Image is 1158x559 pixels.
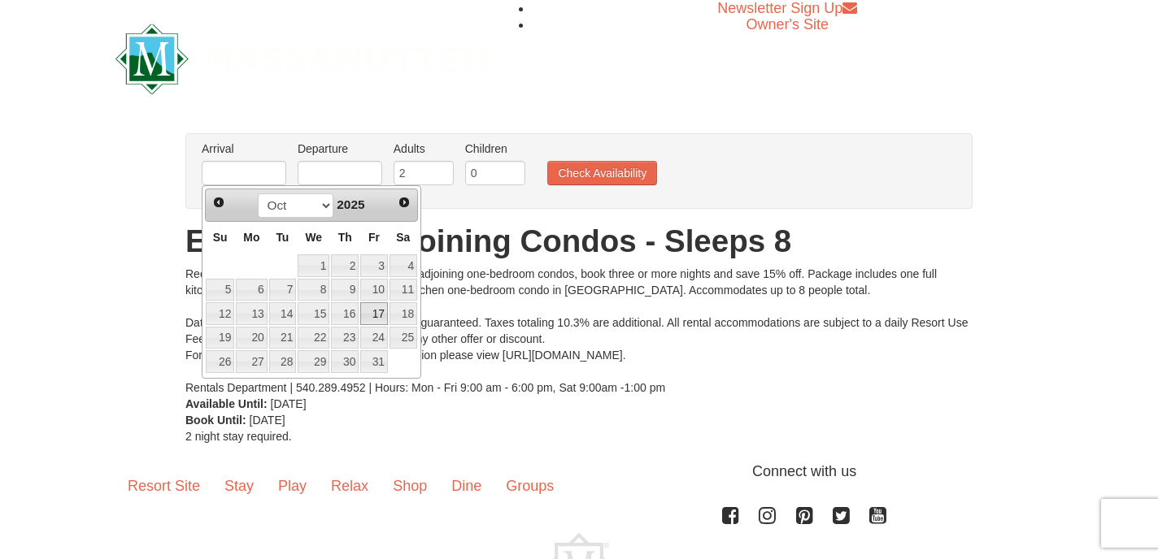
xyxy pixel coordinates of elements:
label: Departure [298,141,382,157]
a: 1 [298,254,329,277]
td: available [205,349,235,374]
td: available [235,349,268,374]
a: 25 [390,327,417,349]
a: 6 [236,279,267,301]
a: Prev [207,191,230,214]
span: 2025 [337,197,364,211]
a: 17 [360,302,388,325]
a: 24 [360,327,388,349]
td: available [389,301,418,326]
td: available [268,278,298,302]
td: available [235,278,268,302]
td: available [205,326,235,350]
td: available [205,278,235,302]
span: Tuesday [276,231,289,244]
td: available [297,349,330,374]
img: Massanutten Resort Logo [115,24,488,94]
a: 9 [331,279,359,301]
a: 30 [331,350,359,373]
td: available [359,301,389,326]
span: 2 night stay required. [185,430,292,443]
a: Play [266,461,319,511]
span: Wednesday [305,231,322,244]
span: Sunday [213,231,228,244]
a: 31 [360,350,388,373]
a: 13 [236,302,267,325]
strong: Available Until: [185,397,268,410]
td: available [359,253,389,278]
label: Adults [394,141,454,157]
button: Check Availability [547,161,657,185]
label: Children [465,141,525,157]
td: available [268,326,298,350]
td: available [297,301,330,326]
a: 20 [236,327,267,349]
p: Connect with us [115,461,1043,483]
a: 10 [360,279,388,301]
a: Massanutten Resort [115,37,488,76]
td: available [330,326,359,350]
td: available [297,253,330,278]
a: Resort Site [115,461,212,511]
a: 8 [298,279,329,301]
a: 18 [390,302,417,325]
td: available [205,301,235,326]
a: Dine [439,461,494,511]
a: 19 [206,327,234,349]
a: Owner's Site [747,16,829,32]
td: available [330,278,359,302]
td: available [297,326,330,350]
strong: Book Until: [185,414,246,427]
td: available [389,278,418,302]
td: available [389,326,418,350]
td: available [330,301,359,326]
h1: Eagle Trace Adjoining Condos - Sleeps 8 [185,225,973,258]
a: 29 [298,350,329,373]
a: Groups [494,461,566,511]
label: Arrival [202,141,286,157]
a: 2 [331,254,359,277]
td: available [235,301,268,326]
td: available [330,349,359,374]
a: 12 [206,302,234,325]
a: 23 [331,327,359,349]
a: 5 [206,279,234,301]
td: available [297,278,330,302]
span: Prev [212,196,225,209]
span: Monday [243,231,259,244]
a: 28 [269,350,297,373]
td: available [359,349,389,374]
a: 26 [206,350,234,373]
td: available [330,253,359,278]
span: Thursday [338,231,352,244]
td: available [235,326,268,350]
td: available [268,349,298,374]
a: Relax [319,461,381,511]
a: 7 [269,279,297,301]
a: 27 [236,350,267,373]
td: available [359,326,389,350]
a: 22 [298,327,329,349]
span: Friday [368,231,380,244]
a: 15 [298,302,329,325]
a: 4 [390,254,417,277]
span: Saturday [396,231,410,244]
a: Stay [212,461,266,511]
span: [DATE] [250,414,285,427]
td: available [359,278,389,302]
a: 11 [390,279,417,301]
span: Next [398,196,411,209]
div: Receive 10% off for booking two nights in two adjoining one-bedroom condos, book three or more ni... [185,266,973,396]
a: Next [393,191,416,214]
a: 21 [269,327,297,349]
td: available [389,253,418,278]
a: Shop [381,461,439,511]
a: 14 [269,302,297,325]
span: [DATE] [271,397,307,410]
a: 3 [360,254,388,277]
a: 16 [331,302,359,325]
td: available [268,301,298,326]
